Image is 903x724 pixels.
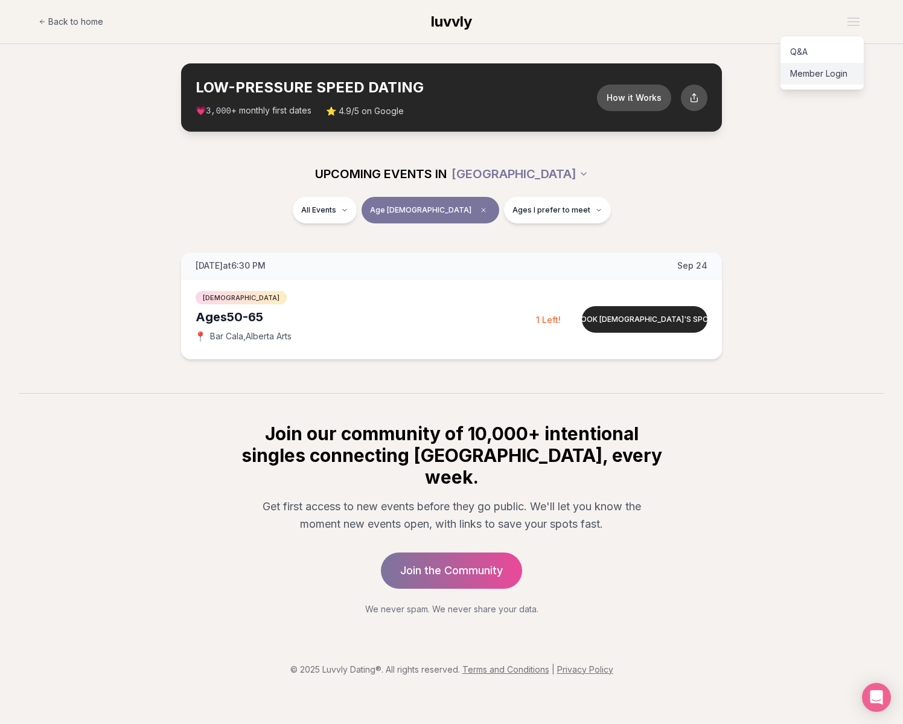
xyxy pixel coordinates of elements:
[239,423,664,488] h2: Join our community of 10,000+ intentional singles connecting [GEOGRAPHIC_DATA], every week.
[582,306,707,333] button: Book [DEMOGRAPHIC_DATA]'s spot
[48,16,103,28] span: Back to home
[196,332,205,341] span: 📍
[843,13,864,31] button: Open menu
[431,12,472,31] a: luvvly
[239,603,664,615] p: We never spam. We never share your data.
[431,13,472,30] span: luvvly
[196,291,287,304] span: [DEMOGRAPHIC_DATA]
[536,315,561,325] span: 1 Left!
[301,205,336,215] span: All Events
[552,664,555,674] span: |
[381,553,522,589] a: Join the Community
[677,260,707,272] span: Sep 24
[315,165,447,182] span: UPCOMING EVENTS IN
[512,205,590,215] span: Ages I prefer to meet
[196,104,311,117] span: 💗 + monthly first dates
[196,260,266,272] span: [DATE] at 6:30 PM
[597,85,671,111] button: How it Works
[462,664,549,674] a: Terms and Conditions
[293,197,357,223] button: All Events
[476,203,491,217] span: Clear age
[780,41,864,63] a: Q&A
[39,10,103,34] a: Back to home
[557,664,613,674] a: Privacy Policy
[196,309,536,325] div: Ages 50-65
[210,330,292,342] span: Bar Cala , Alberta Arts
[780,63,864,85] a: Member Login
[504,197,611,223] button: Ages I prefer to meet
[10,664,893,676] p: © 2025 Luvvly Dating®. All rights reserved.
[370,205,471,215] span: Age [DEMOGRAPHIC_DATA]
[206,106,231,116] span: 3,000
[862,683,891,712] div: Open Intercom Messenger
[249,498,654,533] p: Get first access to new events before they go public. We'll let you know the moment new events op...
[451,161,589,187] button: [GEOGRAPHIC_DATA]
[196,78,597,97] h2: LOW-PRESSURE SPEED DATING
[362,197,499,223] button: Age [DEMOGRAPHIC_DATA]Clear age
[326,105,404,117] span: ⭐ 4.9/5 on Google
